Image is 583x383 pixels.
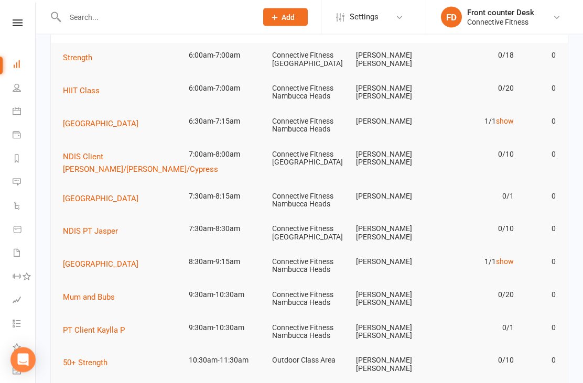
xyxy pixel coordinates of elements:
[435,348,519,373] td: 0/10
[184,250,268,275] td: 8:30am-9:15am
[351,348,435,381] td: [PERSON_NAME] [PERSON_NAME]
[519,43,560,68] td: 0
[435,184,519,209] td: 0/1
[184,348,268,373] td: 10:30am-11:30am
[435,316,519,341] td: 0/1
[519,76,560,101] td: 0
[351,316,435,349] td: [PERSON_NAME] [PERSON_NAME]
[519,184,560,209] td: 0
[63,53,92,63] span: Strength
[519,143,560,167] td: 0
[351,76,435,110] td: [PERSON_NAME] [PERSON_NAME]
[435,76,519,101] td: 0/20
[13,53,36,77] a: Dashboard
[63,152,218,174] span: NDIS Client [PERSON_NAME]/[PERSON_NAME]/Cypress
[63,227,118,236] span: NDIS PT Jasper
[63,225,125,238] button: NDIS PT Jasper
[13,124,36,148] a: Payments
[13,289,36,313] a: Assessments
[63,194,138,204] span: [GEOGRAPHIC_DATA]
[63,293,115,302] span: Mum and Bubs
[467,8,534,17] div: Front counter Desk
[63,118,146,130] button: [GEOGRAPHIC_DATA]
[184,110,268,134] td: 6:30am-7:15am
[63,85,107,97] button: HIIT Class
[267,283,351,316] td: Connective Fitness Nambucca Heads
[267,217,351,250] td: Connective Fitness [GEOGRAPHIC_DATA]
[63,324,132,337] button: PT Client Kaylla P
[435,43,519,68] td: 0/18
[267,348,351,373] td: Outdoor Class Area
[63,258,146,271] button: [GEOGRAPHIC_DATA]
[184,143,268,167] td: 7:00am-8:00am
[13,148,36,171] a: Reports
[13,101,36,124] a: Calendar
[467,17,534,27] div: Connective Fitness
[435,250,519,275] td: 1/1
[63,151,225,176] button: NDIS Client [PERSON_NAME]/[PERSON_NAME]/Cypress
[13,218,36,242] a: Product Sales
[63,193,146,205] button: [GEOGRAPHIC_DATA]
[184,43,268,68] td: 6:00am-7:00am
[62,10,250,25] input: Search...
[351,143,435,176] td: [PERSON_NAME] [PERSON_NAME]
[351,283,435,316] td: [PERSON_NAME] [PERSON_NAME]
[435,217,519,242] td: 0/10
[351,110,435,134] td: [PERSON_NAME]
[63,52,100,64] button: Strength
[63,358,107,368] span: 50+ Strength
[282,13,295,21] span: Add
[351,217,435,250] td: [PERSON_NAME] [PERSON_NAME]
[63,260,138,269] span: [GEOGRAPHIC_DATA]
[267,316,351,349] td: Connective Fitness Nambucca Heads
[184,76,268,101] td: 6:00am-7:00am
[519,316,560,341] td: 0
[267,43,351,76] td: Connective Fitness [GEOGRAPHIC_DATA]
[267,143,351,176] td: Connective Fitness [GEOGRAPHIC_DATA]
[184,217,268,242] td: 7:30am-8:30am
[267,110,351,143] td: Connective Fitness Nambucca Heads
[10,347,36,373] div: Open Intercom Messenger
[63,291,122,304] button: Mum and Bubs
[184,184,268,209] td: 7:30am-8:15am
[267,250,351,283] td: Connective Fitness Nambucca Heads
[519,110,560,134] td: 0
[441,7,462,28] div: FD
[63,86,100,96] span: HIIT Class
[519,348,560,373] td: 0
[351,184,435,209] td: [PERSON_NAME]
[519,250,560,275] td: 0
[267,184,351,217] td: Connective Fitness Nambucca Heads
[263,8,308,26] button: Add
[63,357,115,369] button: 50+ Strength
[496,258,514,266] a: show
[435,143,519,167] td: 0/10
[267,76,351,110] td: Connective Fitness Nambucca Heads
[519,217,560,242] td: 0
[351,250,435,275] td: [PERSON_NAME]
[435,110,519,134] td: 1/1
[63,326,125,335] span: PT Client Kaylla P
[184,316,268,341] td: 9:30am-10:30am
[63,119,138,129] span: [GEOGRAPHIC_DATA]
[350,5,379,29] span: Settings
[184,283,268,308] td: 9:30am-10:30am
[519,283,560,308] td: 0
[351,43,435,76] td: [PERSON_NAME] [PERSON_NAME]
[496,117,514,126] a: show
[13,336,36,360] a: What's New
[435,283,519,308] td: 0/20
[13,77,36,101] a: People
